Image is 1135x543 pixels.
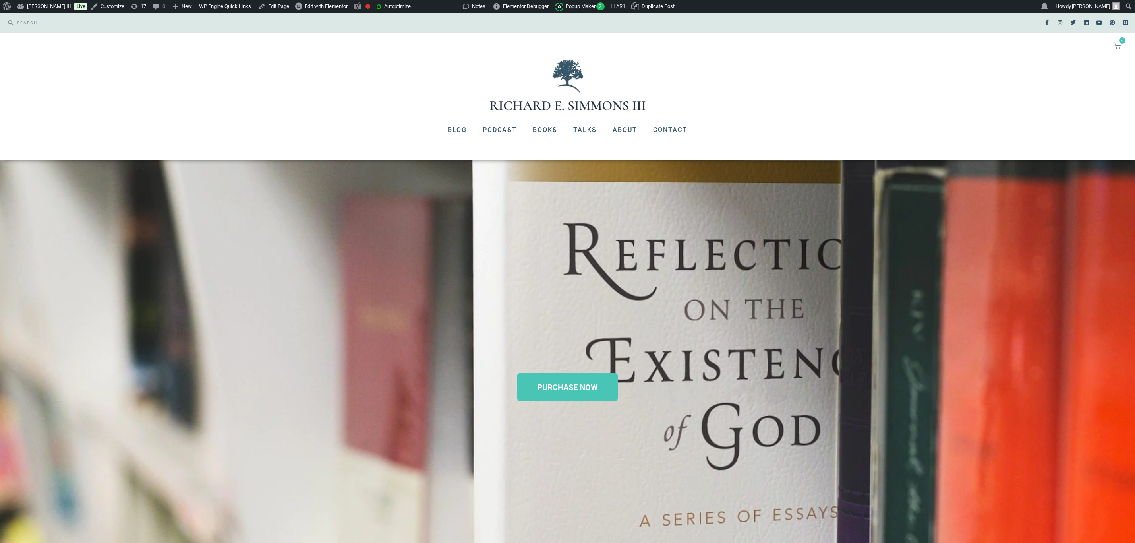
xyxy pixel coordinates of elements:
[605,120,645,140] a: About
[1104,37,1131,54] a: 0
[596,2,605,10] span: 2
[565,120,605,140] a: Talks
[623,3,625,9] span: 1
[1072,3,1110,9] span: [PERSON_NAME]
[365,4,370,9] div: Focus keyphrase not set
[517,373,618,401] a: PURCHASE NOW
[440,120,475,140] a: Blog
[645,120,695,140] a: Contact
[305,3,348,9] span: Edit with Elementor
[1119,37,1125,44] span: 0
[74,3,87,10] a: Live
[525,120,565,140] a: Books
[475,120,525,140] a: Podcast
[418,2,462,11] img: Views over 48 hours. Click for more Jetpack Stats.
[537,383,598,391] span: PURCHASE NOW
[13,17,564,29] input: SEARCH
